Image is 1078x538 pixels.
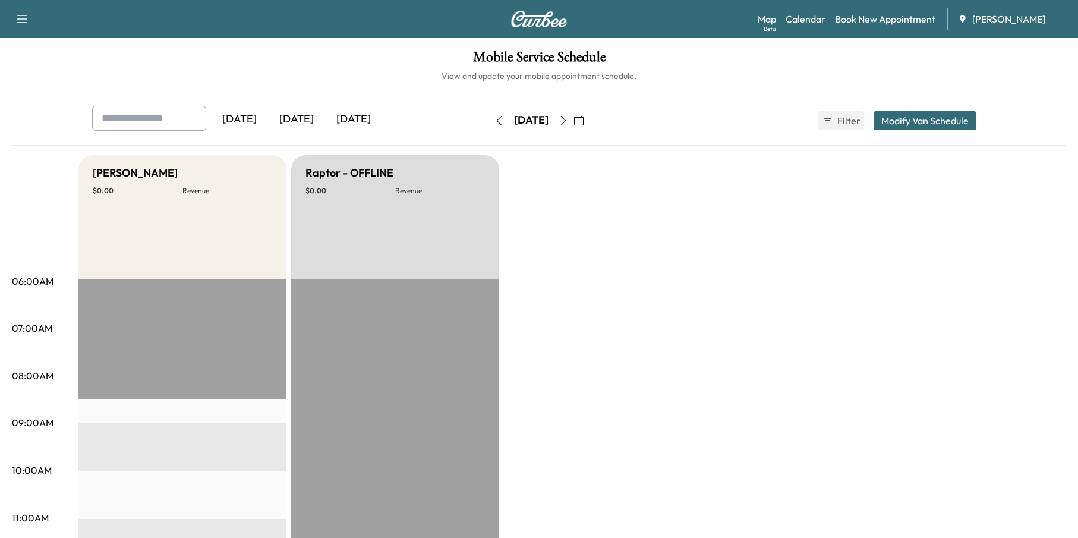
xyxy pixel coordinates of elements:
div: [DATE] [514,113,549,128]
p: $ 0.00 [305,186,395,196]
h6: View and update your mobile appointment schedule. [12,70,1066,82]
p: Revenue [395,186,485,196]
p: 10:00AM [12,463,52,477]
p: Revenue [182,186,272,196]
h5: [PERSON_NAME] [93,165,178,181]
p: $ 0.00 [93,186,182,196]
span: Filter [837,114,859,128]
a: Book New Appointment [835,12,935,26]
h1: Mobile Service Schedule [12,50,1066,70]
div: [DATE] [325,106,382,133]
button: Modify Van Schedule [874,111,976,130]
p: 06:00AM [12,274,53,288]
button: Filter [818,111,864,130]
div: Beta [764,24,776,33]
span: [PERSON_NAME] [972,12,1045,26]
a: Calendar [786,12,825,26]
div: [DATE] [268,106,325,133]
h5: Raptor - OFFLINE [305,165,393,181]
p: 09:00AM [12,416,53,430]
p: 11:00AM [12,511,49,525]
p: 08:00AM [12,369,53,383]
img: Curbee Logo [510,11,568,27]
div: [DATE] [211,106,268,133]
a: MapBeta [758,12,776,26]
p: 07:00AM [12,321,52,335]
